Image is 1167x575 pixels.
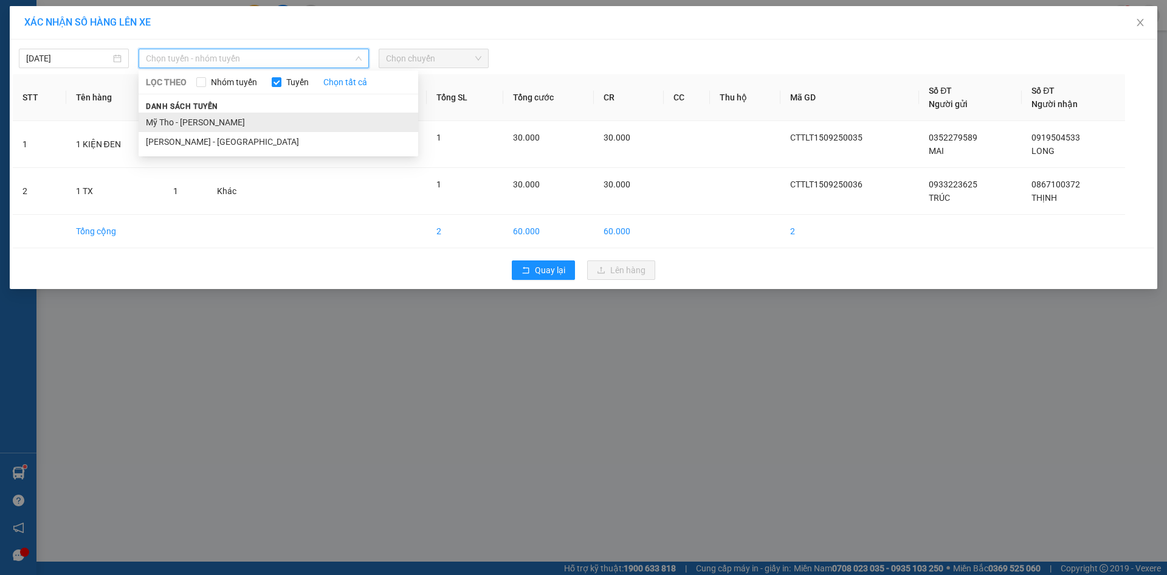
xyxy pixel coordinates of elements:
[139,113,418,132] li: Mỹ Tho - [PERSON_NAME]
[512,260,575,280] button: rollbackQuay lại
[1135,18,1145,27] span: close
[522,266,530,276] span: rollback
[780,74,919,121] th: Mã GD
[436,179,441,189] span: 1
[139,132,418,152] li: [PERSON_NAME] - [GEOGRAPHIC_DATA]
[207,168,266,215] td: Khác
[66,121,164,168] td: 1 KIỆN ĐEN
[780,215,919,248] td: 2
[513,133,540,142] span: 30.000
[66,74,164,121] th: Tên hàng
[386,49,481,68] span: Chọn chuyến
[1031,179,1080,189] span: 0867100372
[503,215,594,248] td: 60.000
[604,179,630,189] span: 30.000
[1031,146,1055,156] span: LONG
[146,75,187,89] span: LỌC THEO
[1031,133,1080,142] span: 0919504533
[929,133,977,142] span: 0352279589
[146,49,362,68] span: Chọn tuyến - nhóm tuyến
[66,215,164,248] td: Tổng cộng
[173,186,178,196] span: 1
[206,75,262,89] span: Nhóm tuyến
[1123,6,1157,40] button: Close
[503,74,594,121] th: Tổng cước
[7,87,270,119] div: [PERSON_NAME]
[427,74,503,121] th: Tổng SL
[929,193,950,203] span: TRÚC
[323,75,367,89] a: Chọn tất cả
[66,168,164,215] td: 1 TX
[1031,99,1078,109] span: Người nhận
[13,121,66,168] td: 1
[26,52,111,65] input: 15/09/2025
[587,260,655,280] button: uploadLên hàng
[790,179,862,189] span: CTTLT1509250036
[24,16,151,28] span: XÁC NHẬN SỐ HÀNG LÊN XE
[13,168,66,215] td: 2
[929,146,944,156] span: MAI
[1031,193,1057,203] span: THỊNH
[664,74,710,121] th: CC
[427,215,503,248] td: 2
[139,101,225,112] span: Danh sách tuyến
[594,215,664,248] td: 60.000
[281,75,314,89] span: Tuyến
[790,133,862,142] span: CTTLT1509250035
[513,179,540,189] span: 30.000
[929,99,968,109] span: Người gửi
[535,263,565,277] span: Quay lại
[355,55,362,62] span: down
[710,74,780,121] th: Thu hộ
[929,86,952,96] span: Số ĐT
[13,74,66,121] th: STT
[436,133,441,142] span: 1
[604,133,630,142] span: 30.000
[594,74,664,121] th: CR
[57,58,221,79] text: CTTLT1509250036
[929,179,977,189] span: 0933223625
[1031,86,1055,96] span: Số ĐT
